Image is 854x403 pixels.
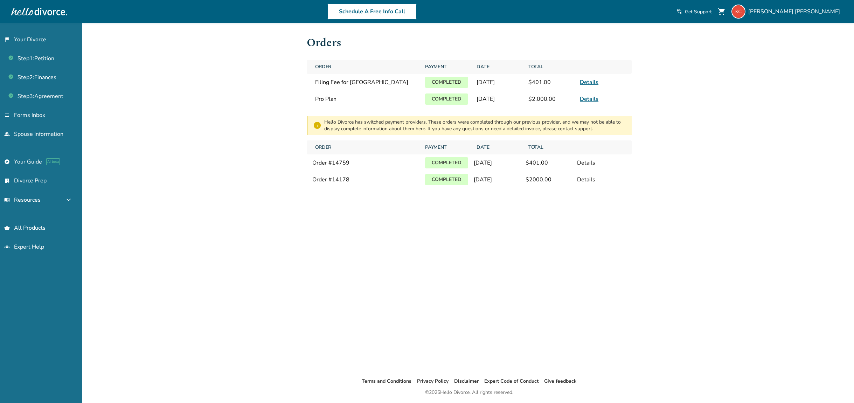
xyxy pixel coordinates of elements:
div: [DATE] [474,159,522,167]
li: Give feedback [544,377,577,385]
div: [DATE] [474,176,522,183]
p: Completed [425,157,468,168]
div: © 2025 Hello Divorce. All rights reserved. [425,388,513,397]
span: Order [312,60,420,74]
a: Details [580,95,598,103]
span: list_alt_check [4,178,10,183]
span: Date [474,140,522,154]
div: Hello Divorce has switched payment providers. These orders were completed through our previous pr... [324,119,626,132]
li: Disclaimer [454,377,479,385]
div: $ 401.00 [526,159,574,167]
span: Resources [4,196,41,204]
img: keith.crowder@gmail.com [731,5,745,19]
span: Total [526,60,574,74]
span: shopping_cart [717,7,726,16]
p: Completed [425,93,468,105]
span: groups [4,244,10,250]
span: $401.00 [526,76,574,89]
div: Order # 14178 [312,176,420,183]
a: Details [580,78,598,86]
span: [PERSON_NAME] [PERSON_NAME] [748,8,843,15]
span: $2,000.00 [526,92,574,106]
span: flag_2 [4,37,10,42]
span: Payment [422,140,471,154]
a: phone_in_talkGet Support [676,8,712,15]
span: Payment [422,60,471,74]
div: Details [577,159,626,167]
span: inbox [4,112,10,118]
span: info [313,121,321,130]
p: Completed [425,174,468,185]
span: explore [4,159,10,165]
span: Forms Inbox [14,111,45,119]
span: expand_more [64,196,73,204]
a: Expert Code of Conduct [484,378,539,384]
span: AI beta [46,158,60,165]
span: Order [312,140,420,154]
div: Order # 14759 [312,159,420,167]
span: Total [526,140,574,154]
span: Date [474,60,522,74]
h1: Orders [307,34,632,51]
span: [DATE] [474,76,522,89]
iframe: Chat Widget [819,369,854,403]
span: Filing Fee for [GEOGRAPHIC_DATA] [315,78,417,86]
span: shopping_basket [4,225,10,231]
a: Privacy Policy [417,378,449,384]
span: Get Support [685,8,712,15]
a: Terms and Conditions [362,378,411,384]
span: [DATE] [474,92,522,106]
span: menu_book [4,197,10,203]
div: Details [577,176,626,183]
span: phone_in_talk [676,9,682,14]
span: Pro Plan [315,95,417,103]
span: people [4,131,10,137]
a: Schedule A Free Info Call [327,4,417,20]
div: $ 2000.00 [526,176,574,183]
p: Completed [425,77,468,88]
